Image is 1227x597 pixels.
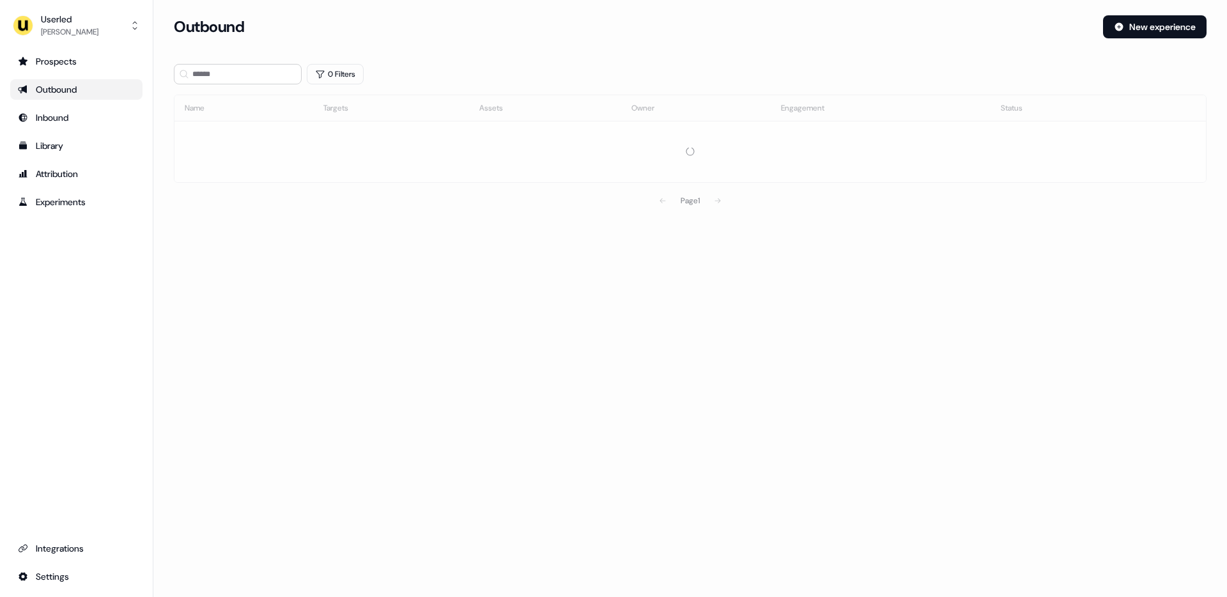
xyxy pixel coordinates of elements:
div: Prospects [18,55,135,68]
div: Integrations [18,542,135,555]
a: Go to integrations [10,566,143,587]
a: Go to outbound experience [10,79,143,100]
button: Userled[PERSON_NAME] [10,10,143,41]
div: Userled [41,13,98,26]
a: Go to prospects [10,51,143,72]
div: Outbound [18,83,135,96]
div: Attribution [18,167,135,180]
div: Inbound [18,111,135,124]
div: [PERSON_NAME] [41,26,98,38]
a: Go to templates [10,136,143,156]
button: New experience [1103,15,1207,38]
a: Go to integrations [10,538,143,559]
div: Library [18,139,135,152]
a: Go to attribution [10,164,143,184]
div: Experiments [18,196,135,208]
div: Settings [18,570,135,583]
a: Go to experiments [10,192,143,212]
a: Go to Inbound [10,107,143,128]
button: 0 Filters [307,64,364,84]
h3: Outbound [174,17,244,36]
